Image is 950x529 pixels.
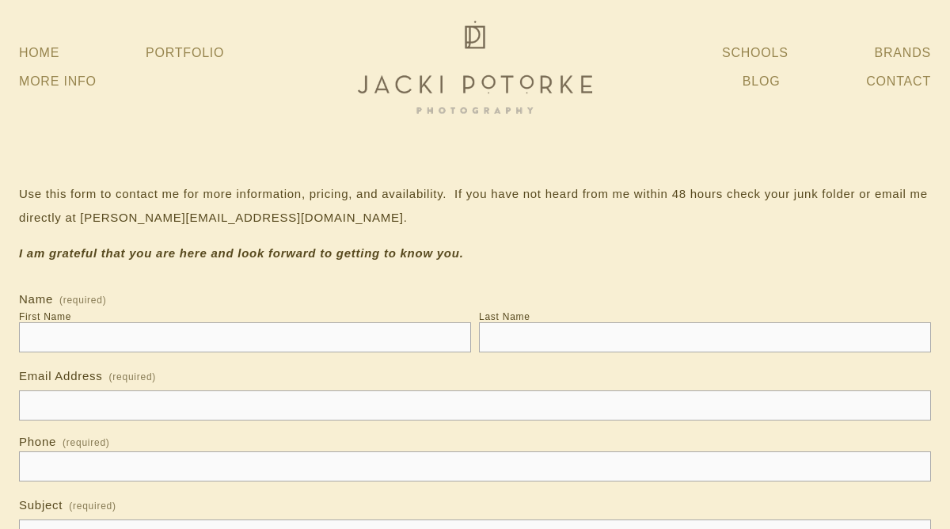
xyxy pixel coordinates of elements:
span: (required) [63,438,110,447]
a: Schools [722,39,788,67]
a: Contact [866,67,931,96]
span: Subject [19,498,63,512]
a: Portfolio [146,46,224,59]
a: Home [19,39,59,67]
div: First Name [19,311,71,322]
div: Last Name [479,311,530,322]
p: Use this form to contact me for more information, pricing, and availability. If you have not hear... [19,182,931,230]
img: Jacki Potorke Sacramento Family Photographer [348,17,602,118]
span: (required) [109,367,157,387]
span: (required) [59,295,107,305]
span: (required) [69,496,116,516]
em: I am grateful that you are here and look forward to getting to know you. [19,246,464,260]
span: Email Address [19,369,103,382]
a: Brands [875,39,931,67]
a: Blog [743,67,781,96]
span: Name [19,292,53,306]
a: More Info [19,67,97,96]
span: Phone [19,435,56,448]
